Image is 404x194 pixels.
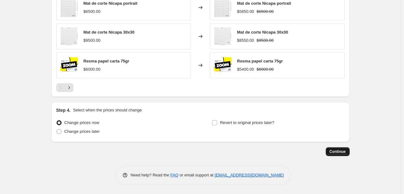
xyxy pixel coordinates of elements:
strike: $9500.00 [257,37,274,44]
img: Tapete-Nicapa-34.5-x-32.5_80x.png [60,27,79,46]
button: Continue [326,147,350,156]
span: Continue [330,149,346,154]
div: $9500.00 [84,37,101,44]
span: Change prices later [64,129,100,134]
strike: $6000.00 [257,66,274,73]
div: $6000.00 [84,66,101,73]
div: $8550.00 [237,37,254,44]
button: Next [65,83,74,92]
nav: Pagination [56,83,74,92]
a: FAQ [170,173,178,177]
span: Resma papel carta 75gr [237,59,283,63]
img: Resma-Papel-Carta-500-hojas_80x.png [60,56,79,75]
span: Mat de corte Nicapa portrait [84,1,138,6]
span: Mat de corte Nicapa 30x30 [237,30,288,35]
span: Resma papel carta 75gr [84,59,129,63]
span: Change prices now [64,120,99,125]
span: Need help? Read the [131,173,171,177]
p: Select when the prices should change [73,107,142,113]
span: Mat de corte Nicapa portrait [237,1,291,6]
img: Resma-Papel-Carta-500-hojas_80x.png [213,56,232,75]
span: Revert to original prices later? [220,120,274,125]
span: or email support at [178,173,215,177]
div: $6500.00 [84,8,101,15]
h2: Step 4. [56,107,71,113]
img: Tapete-Nicapa-34.5-x-32.5_80x.png [213,27,232,46]
div: $5400.00 [237,66,254,73]
div: $5850.00 [237,8,254,15]
span: Mat de corte Nicapa 30x30 [84,30,135,35]
strike: $6500.00 [257,8,274,15]
a: [EMAIL_ADDRESS][DOMAIN_NAME] [215,173,284,177]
